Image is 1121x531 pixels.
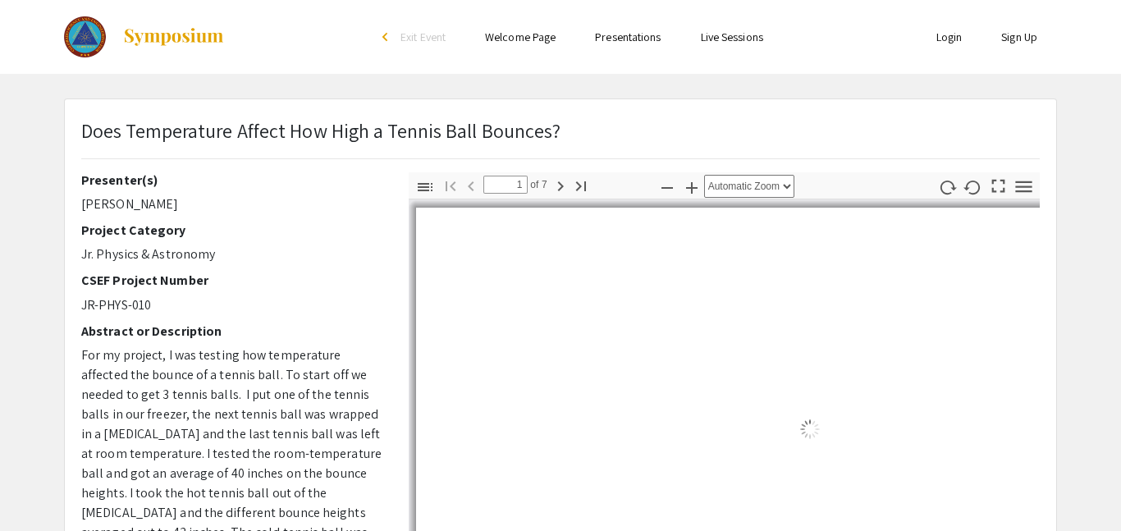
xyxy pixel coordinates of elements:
a: Live Sessions [701,30,763,44]
button: Zoom Out [653,175,681,199]
a: Presentations [595,30,661,44]
button: Tools [1010,175,1038,199]
h2: Abstract or Description [81,323,384,339]
a: Sign Up [1001,30,1037,44]
h2: Project Category [81,222,384,238]
select: Zoom [704,175,794,198]
p: Jr. Physics & Astronomy [81,245,384,264]
button: Toggle Sidebar [411,175,439,199]
h2: CSEF Project Number [81,272,384,288]
span: of 7 [528,176,547,194]
button: Go to Last Page [567,173,595,197]
a: Welcome Page [485,30,556,44]
button: Rotate Clockwise [934,175,962,199]
p: Does Temperature Affect How High a Tennis Ball Bounces? [81,116,561,145]
a: The 2023 Colorado Science & Engineering Fair [64,16,225,57]
p: [PERSON_NAME] [81,195,384,214]
p: JR-PHYS-010 [81,295,384,315]
h2: Presenter(s) [81,172,384,188]
button: Rotate Counterclockwise [959,175,987,199]
button: Switch to Presentation Mode [985,172,1013,196]
button: Next Page [547,173,574,197]
img: The 2023 Colorado Science & Engineering Fair [64,16,106,57]
a: Login [936,30,963,44]
div: arrow_back_ios [382,32,392,42]
input: Page [483,176,528,194]
img: Symposium by ForagerOne [122,27,225,47]
button: Zoom In [678,175,706,199]
span: Exit Event [400,30,446,44]
button: Previous Page [457,173,485,197]
button: Go to First Page [437,173,464,197]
